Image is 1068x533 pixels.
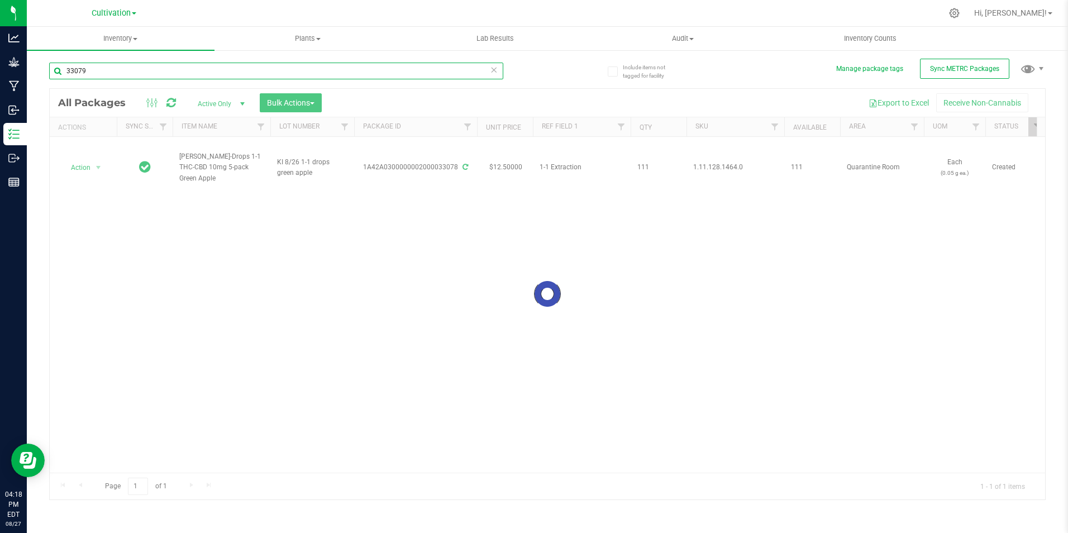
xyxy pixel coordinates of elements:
span: Lab Results [461,34,529,44]
span: Inventory Counts [829,34,912,44]
span: Clear [490,63,498,77]
input: Search Package ID, Item Name, SKU, Lot or Part Number... [49,63,503,79]
iframe: Resource center [11,444,45,477]
span: Plants [215,34,402,44]
inline-svg: Grow [8,56,20,68]
inline-svg: Inbound [8,104,20,116]
p: 04:18 PM EDT [5,489,22,520]
inline-svg: Analytics [8,32,20,44]
inline-svg: Reports [8,177,20,188]
a: Audit [589,27,777,50]
div: Manage settings [947,8,961,18]
button: Sync METRC Packages [920,59,1009,79]
span: Sync METRC Packages [930,65,999,73]
span: Cultivation [92,8,131,18]
span: Hi, [PERSON_NAME]! [974,8,1047,17]
span: Include items not tagged for facility [623,63,679,80]
inline-svg: Manufacturing [8,80,20,92]
button: Manage package tags [836,64,903,74]
a: Plants [214,27,402,50]
a: Inventory Counts [776,27,964,50]
inline-svg: Inventory [8,129,20,140]
p: 08/27 [5,520,22,528]
a: Inventory [27,27,214,50]
span: Inventory [27,34,214,44]
inline-svg: Outbound [8,153,20,164]
span: Audit [590,34,776,44]
a: Lab Results [402,27,589,50]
